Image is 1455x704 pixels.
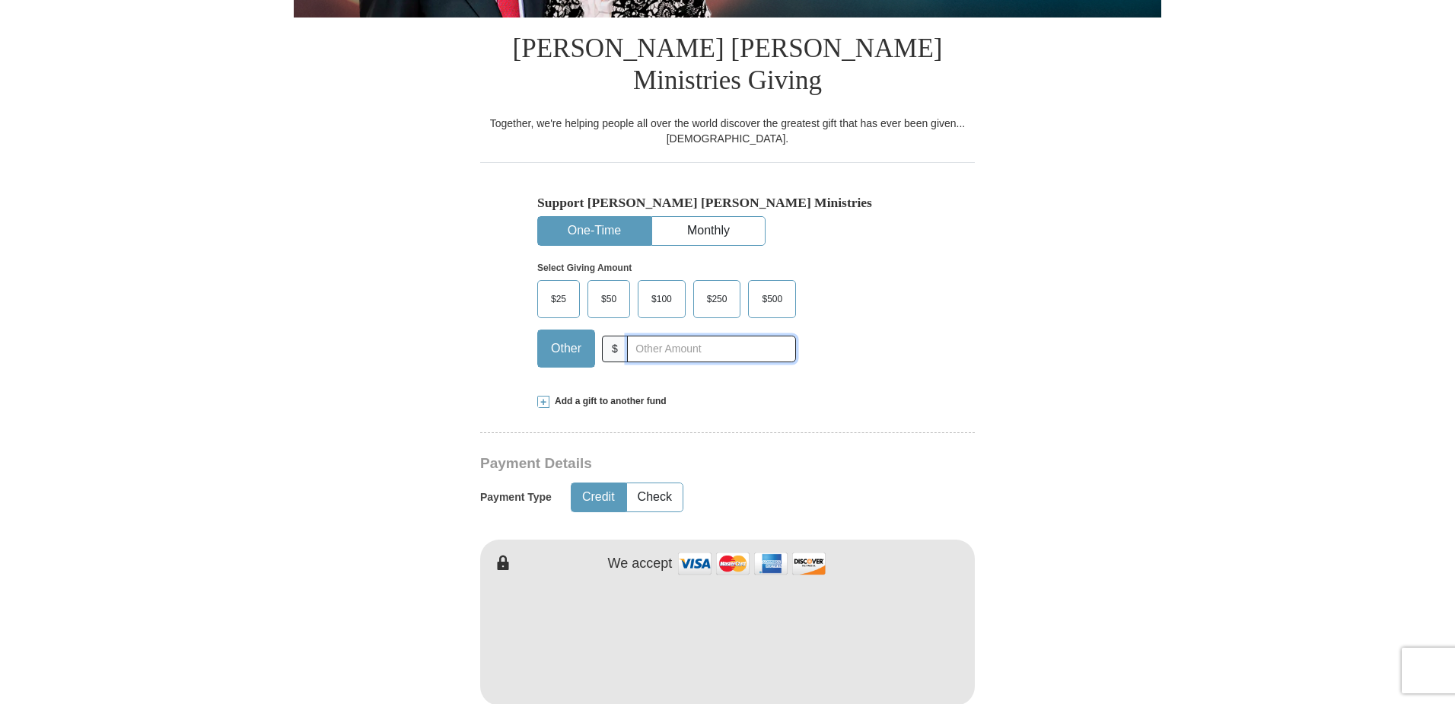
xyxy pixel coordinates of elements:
[676,547,828,580] img: credit cards accepted
[480,455,868,473] h3: Payment Details
[480,116,975,146] div: Together, we're helping people all over the world discover the greatest gift that has ever been g...
[627,336,796,362] input: Other Amount
[537,263,632,273] strong: Select Giving Amount
[543,337,589,360] span: Other
[594,288,624,311] span: $50
[543,288,574,311] span: $25
[571,483,626,511] button: Credit
[699,288,735,311] span: $250
[652,217,765,245] button: Monthly
[538,217,651,245] button: One-Time
[480,18,975,116] h1: [PERSON_NAME] [PERSON_NAME] Ministries Giving
[480,491,552,504] h5: Payment Type
[627,483,683,511] button: Check
[644,288,680,311] span: $100
[608,556,673,572] h4: We accept
[754,288,790,311] span: $500
[602,336,628,362] span: $
[549,395,667,408] span: Add a gift to another fund
[537,195,918,211] h5: Support [PERSON_NAME] [PERSON_NAME] Ministries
